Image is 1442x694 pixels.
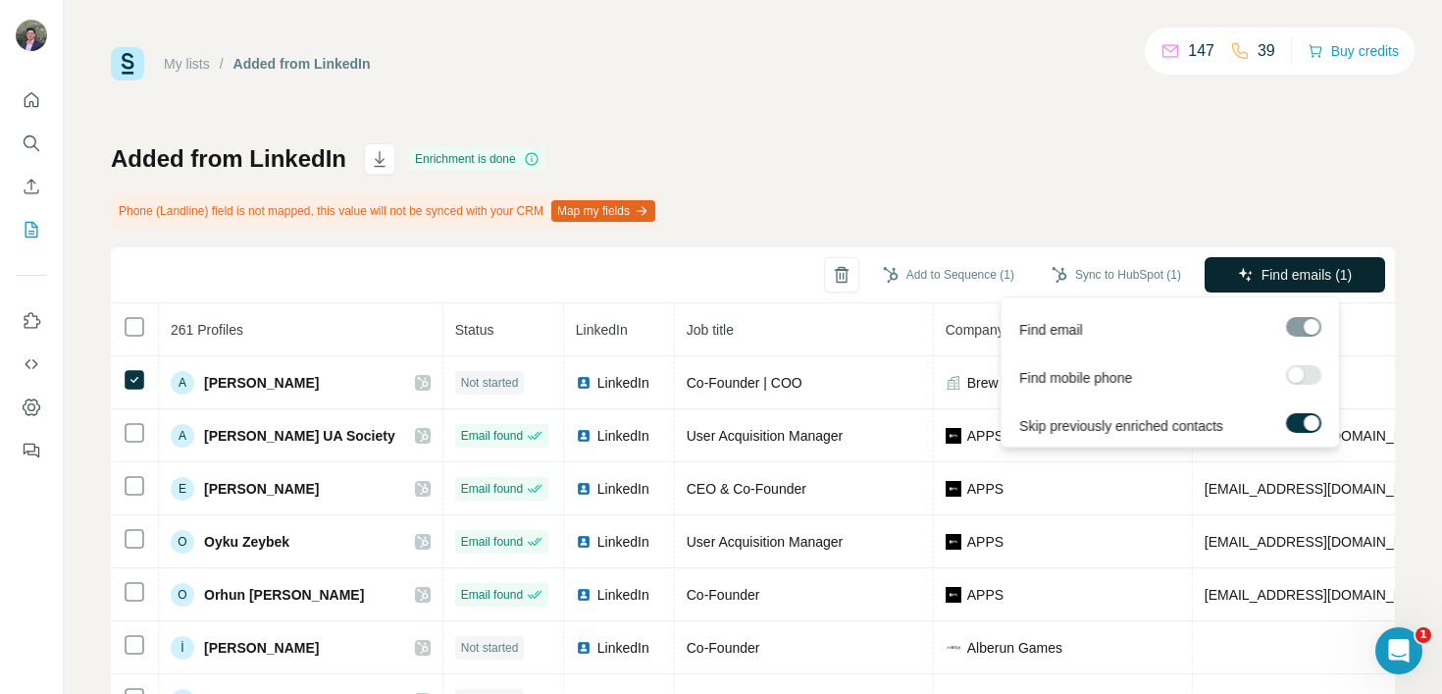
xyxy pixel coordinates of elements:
[967,426,1004,446] span: APPS
[597,479,649,499] span: LinkedIn
[461,480,523,498] span: Email found
[1205,257,1385,293] button: Find emails (1)
[967,532,1004,552] span: APPS
[576,428,592,444] img: LinkedIn logo
[1205,534,1437,550] span: [EMAIL_ADDRESS][DOMAIN_NAME]
[946,640,961,656] img: company-logo
[1416,627,1431,643] span: 1
[171,477,194,501] div: E
[967,373,1047,393] span: Brew Games
[869,260,1028,290] button: Add to Sequence (1)
[687,428,844,444] span: User Acquisition Manager
[111,143,346,175] h1: Added from LinkedIn
[171,636,194,660] div: İ
[1019,320,1083,340] span: Find email
[576,587,592,603] img: LinkedIn logo
[409,147,545,171] div: Enrichment is done
[171,371,194,395] div: A
[16,433,47,468] button: Feedback
[16,212,47,247] button: My lists
[1019,368,1132,388] span: Find mobile phone
[16,169,47,204] button: Enrich CSV
[551,200,655,222] button: Map my fields
[204,479,319,499] span: [PERSON_NAME]
[204,585,364,605] span: Orhun [PERSON_NAME]
[597,532,649,552] span: LinkedIn
[946,481,961,497] img: company-logo
[164,56,210,72] a: My lists
[967,585,1004,605] span: APPS
[576,375,592,391] img: LinkedIn logo
[171,424,194,448] div: A
[576,640,592,656] img: LinkedIn logo
[204,532,289,552] span: Oyku Zeybek
[687,534,844,550] span: User Acquisition Manager
[171,583,194,607] div: O
[687,481,806,497] span: CEO & Co-Founder
[687,322,734,338] span: Job title
[576,481,592,497] img: LinkedIn logo
[461,533,523,551] span: Email found
[946,428,961,444] img: company-logo
[461,639,519,657] span: Not started
[1205,587,1437,603] span: [EMAIL_ADDRESS][DOMAIN_NAME]
[1205,481,1437,497] span: [EMAIL_ADDRESS][DOMAIN_NAME]
[111,47,144,80] img: Surfe Logo
[687,640,760,656] span: Co-Founder
[687,587,760,603] span: Co-Founder
[1188,39,1214,63] p: 147
[946,587,961,603] img: company-logo
[171,530,194,554] div: O
[16,126,47,161] button: Search
[1375,627,1422,674] iframe: Intercom live chat
[204,426,395,446] span: [PERSON_NAME] UA Society
[597,638,649,658] span: LinkedIn
[204,638,319,658] span: [PERSON_NAME]
[220,54,224,74] li: /
[16,303,47,339] button: Use Surfe on LinkedIn
[597,426,649,446] span: LinkedIn
[16,390,47,425] button: Dashboard
[1258,39,1275,63] p: 39
[1019,416,1223,436] span: Skip previously enriched contacts
[687,375,802,391] span: Co-Founder | COO
[233,54,371,74] div: Added from LinkedIn
[204,373,319,393] span: [PERSON_NAME]
[967,638,1062,658] span: Alberun Games
[16,82,47,118] button: Quick start
[171,322,243,338] span: 261 Profiles
[967,479,1004,499] span: APPS
[16,20,47,51] img: Avatar
[16,347,47,382] button: Use Surfe API
[111,194,659,228] div: Phone (Landline) field is not mapped, this value will not be synced with your CRM
[946,534,961,550] img: company-logo
[461,427,523,445] span: Email found
[1308,37,1399,65] button: Buy credits
[576,322,628,338] span: LinkedIn
[461,586,523,604] span: Email found
[597,373,649,393] span: LinkedIn
[461,374,519,392] span: Not started
[946,322,1004,338] span: Company
[455,322,494,338] span: Status
[597,585,649,605] span: LinkedIn
[576,534,592,550] img: LinkedIn logo
[1262,265,1353,285] span: Find emails (1)
[1038,260,1195,290] button: Sync to HubSpot (1)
